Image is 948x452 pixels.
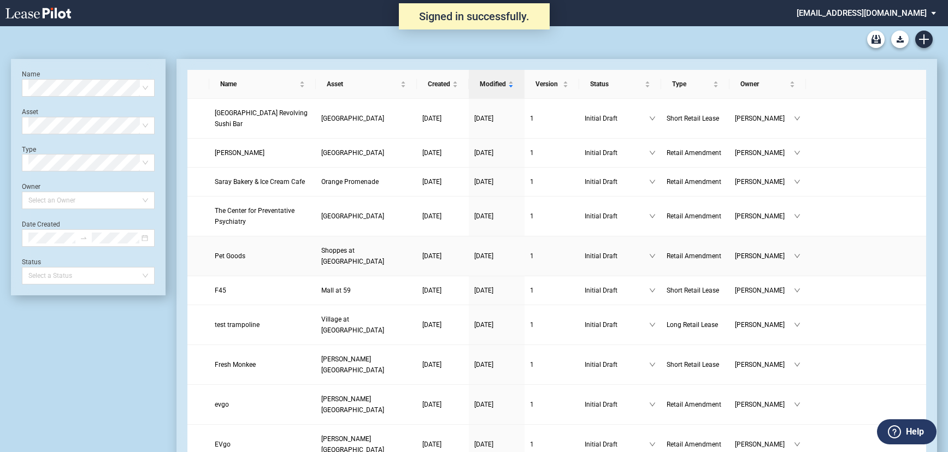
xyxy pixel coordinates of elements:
[735,147,794,158] span: [PERSON_NAME]
[530,359,574,370] a: 1
[530,285,574,296] a: 1
[215,251,310,261] a: Pet Goods
[215,285,310,296] a: F45
[794,213,800,219] span: down
[209,70,316,99] th: Name
[735,285,794,296] span: [PERSON_NAME]
[649,213,656,219] span: down
[469,70,525,99] th: Modified
[649,401,656,408] span: down
[215,439,310,450] a: EVgo
[530,401,534,408] span: 1
[22,70,40,78] label: Name
[215,147,310,158] a: [PERSON_NAME]
[474,252,493,260] span: [DATE]
[530,212,534,220] span: 1
[422,399,463,410] a: [DATE]
[667,439,724,450] a: Retail Amendment
[215,108,310,129] a: [GEOGRAPHIC_DATA] Revolving Sushi Bar
[215,319,310,330] a: test trampoline
[321,176,411,187] a: Orange Promenade
[215,401,229,408] span: evgo
[321,212,384,220] span: Beach Shopping Center
[667,113,724,124] a: Short Retail Lease
[667,441,721,448] span: Retail Amendment
[530,178,534,186] span: 1
[649,115,656,122] span: down
[474,361,493,368] span: [DATE]
[667,212,721,220] span: Retail Amendment
[667,359,724,370] a: Short Retail Lease
[422,361,441,368] span: [DATE]
[215,176,310,187] a: Saray Bakery & Ice Cream Cafe
[321,113,411,124] a: [GEOGRAPHIC_DATA]
[661,70,729,99] th: Type
[474,441,493,448] span: [DATE]
[794,361,800,368] span: down
[585,399,649,410] span: Initial Draft
[667,321,718,329] span: Long Retail Lease
[22,183,40,191] label: Owner
[649,253,656,259] span: down
[794,322,800,328] span: down
[667,319,724,330] a: Long Retail Lease
[422,359,463,370] a: [DATE]
[417,70,469,99] th: Created
[321,314,411,336] a: Village at [GEOGRAPHIC_DATA]
[215,149,264,157] span: Ashley Boutique
[399,3,550,29] div: Signed in successfully.
[585,113,649,124] span: Initial Draft
[321,394,411,415] a: [PERSON_NAME][GEOGRAPHIC_DATA]
[667,401,721,408] span: Retail Amendment
[321,147,411,158] a: [GEOGRAPHIC_DATA]
[530,115,534,122] span: 1
[530,176,574,187] a: 1
[474,147,519,158] a: [DATE]
[422,115,441,122] span: [DATE]
[215,252,245,260] span: Pet Goods
[321,395,384,414] span: Lewis Center
[321,354,411,376] a: [PERSON_NAME][GEOGRAPHIC_DATA]
[80,234,87,242] span: swap-right
[530,361,534,368] span: 1
[321,287,351,294] span: Mall at 59
[474,178,493,186] span: [DATE]
[585,211,649,222] span: Initial Draft
[735,319,794,330] span: [PERSON_NAME]
[530,149,534,157] span: 1
[422,251,463,261] a: [DATE]
[215,359,310,370] a: Fresh Monkee
[422,178,441,186] span: [DATE]
[474,211,519,222] a: [DATE]
[474,287,493,294] span: [DATE]
[735,359,794,370] span: [PERSON_NAME]
[877,419,937,444] button: Help
[667,149,721,157] span: Retail Amendment
[794,401,800,408] span: down
[735,211,794,222] span: [PERSON_NAME]
[530,399,574,410] a: 1
[794,441,800,448] span: down
[667,211,724,222] a: Retail Amendment
[316,70,417,99] th: Asset
[667,252,721,260] span: Retail Amendment
[422,401,441,408] span: [DATE]
[530,441,534,448] span: 1
[422,113,463,124] a: [DATE]
[667,115,719,122] span: Short Retail Lease
[794,115,800,122] span: down
[530,319,574,330] a: 1
[585,439,649,450] span: Initial Draft
[535,79,561,90] span: Version
[474,212,493,220] span: [DATE]
[422,285,463,296] a: [DATE]
[474,319,519,330] a: [DATE]
[906,425,924,439] label: Help
[422,319,463,330] a: [DATE]
[585,359,649,370] span: Initial Draft
[585,251,649,261] span: Initial Draft
[474,115,493,122] span: [DATE]
[215,441,231,448] span: EVgo
[667,285,724,296] a: Short Retail Lease
[321,316,384,334] span: Village at Allen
